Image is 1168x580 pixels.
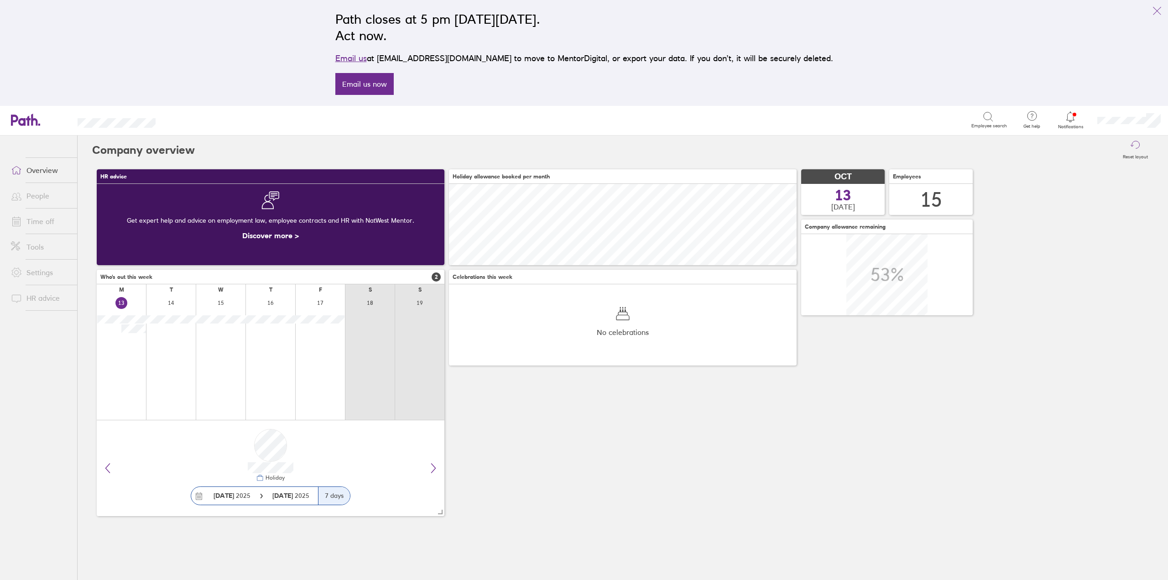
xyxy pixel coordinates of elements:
p: at [EMAIL_ADDRESS][DOMAIN_NAME] to move to MentorDigital, or export your data. If you don’t, it w... [335,52,833,65]
span: 2025 [272,492,309,499]
span: OCT [834,172,852,182]
div: Get expert help and advice on employment law, employee contracts and HR with NatWest Mentor. [104,209,437,231]
span: [DATE] [831,203,855,211]
div: S [418,287,422,293]
span: Employee search [971,123,1007,129]
span: 2025 [214,492,250,499]
span: No celebrations [597,328,649,336]
a: Email us now [335,73,394,95]
div: 7 days [318,487,350,505]
span: HR advice [100,173,127,180]
span: 2 [432,272,441,282]
div: F [319,287,322,293]
span: Who's out this week [100,274,152,280]
div: M [119,287,124,293]
span: Holiday allowance booked per month [453,173,550,180]
a: People [4,187,77,205]
span: Celebrations this week [453,274,512,280]
div: T [269,287,272,293]
strong: [DATE] [214,491,234,500]
a: Discover more > [242,231,299,240]
span: Notifications [1056,124,1085,130]
a: Email us [335,53,367,63]
a: Tools [4,238,77,256]
a: Settings [4,263,77,282]
a: HR advice [4,289,77,307]
a: Overview [4,161,77,179]
div: 15 [920,188,942,211]
div: Search [180,115,203,124]
a: Time off [4,212,77,230]
h2: Path closes at 5 pm [DATE][DATE]. Act now. [335,11,833,44]
div: S [369,287,372,293]
label: Reset layout [1117,152,1153,160]
button: Reset layout [1117,136,1153,165]
a: Notifications [1056,110,1085,130]
div: T [170,287,173,293]
strong: [DATE] [272,491,295,500]
div: Holiday [264,475,285,481]
span: 13 [835,188,851,203]
span: Employees [893,173,921,180]
h2: Company overview [92,136,195,165]
span: Company allowance remaining [805,224,886,230]
div: W [218,287,224,293]
span: Get help [1017,124,1047,129]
